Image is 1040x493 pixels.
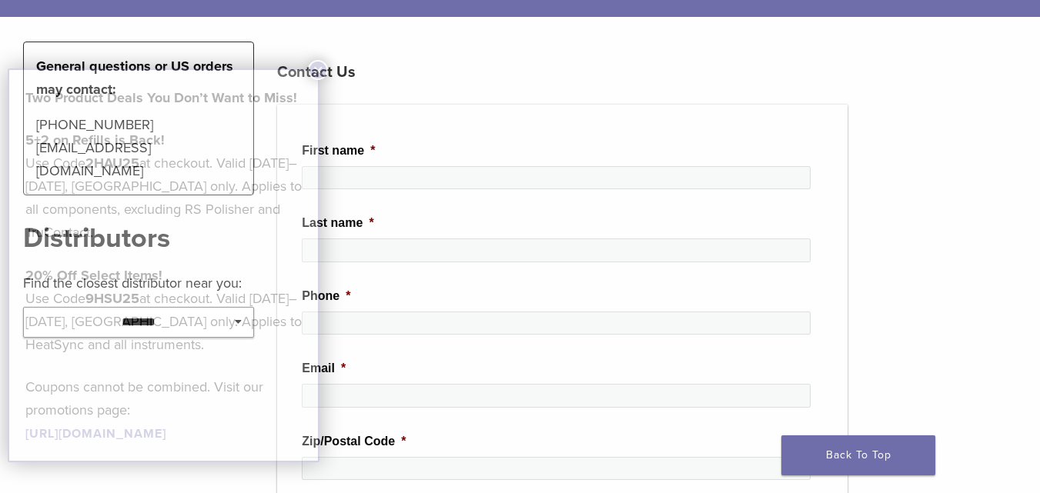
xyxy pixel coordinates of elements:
label: Zip/Postal Code [302,434,406,450]
p: Use Code at checkout. Valid [DATE]–[DATE], [GEOGRAPHIC_DATA] only. Applies to HeatSync and all in... [25,264,302,356]
a: Back To Top [781,435,935,475]
label: First name [302,143,375,159]
label: Phone [302,288,350,305]
h3: Contact Us [277,54,848,91]
button: Close [308,60,328,80]
strong: 9HSU25 [85,290,139,307]
strong: 2HAU25 [85,155,139,172]
strong: 5+2 on Refills is Back! [25,132,165,148]
strong: 20% Off Select Items! [25,267,162,284]
strong: General questions or US orders may contact: [36,58,233,98]
strong: Two Product Deals You Don’t Want to Miss! [25,89,297,106]
label: Last name [302,215,373,232]
p: Coupons cannot be combined. Visit our promotions page: [25,375,302,445]
p: Use Code at checkout. Valid [DATE]–[DATE], [GEOGRAPHIC_DATA] only. Applies to all components, exc... [25,128,302,244]
label: Email [302,361,346,377]
a: [URL][DOMAIN_NAME] [25,426,166,441]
